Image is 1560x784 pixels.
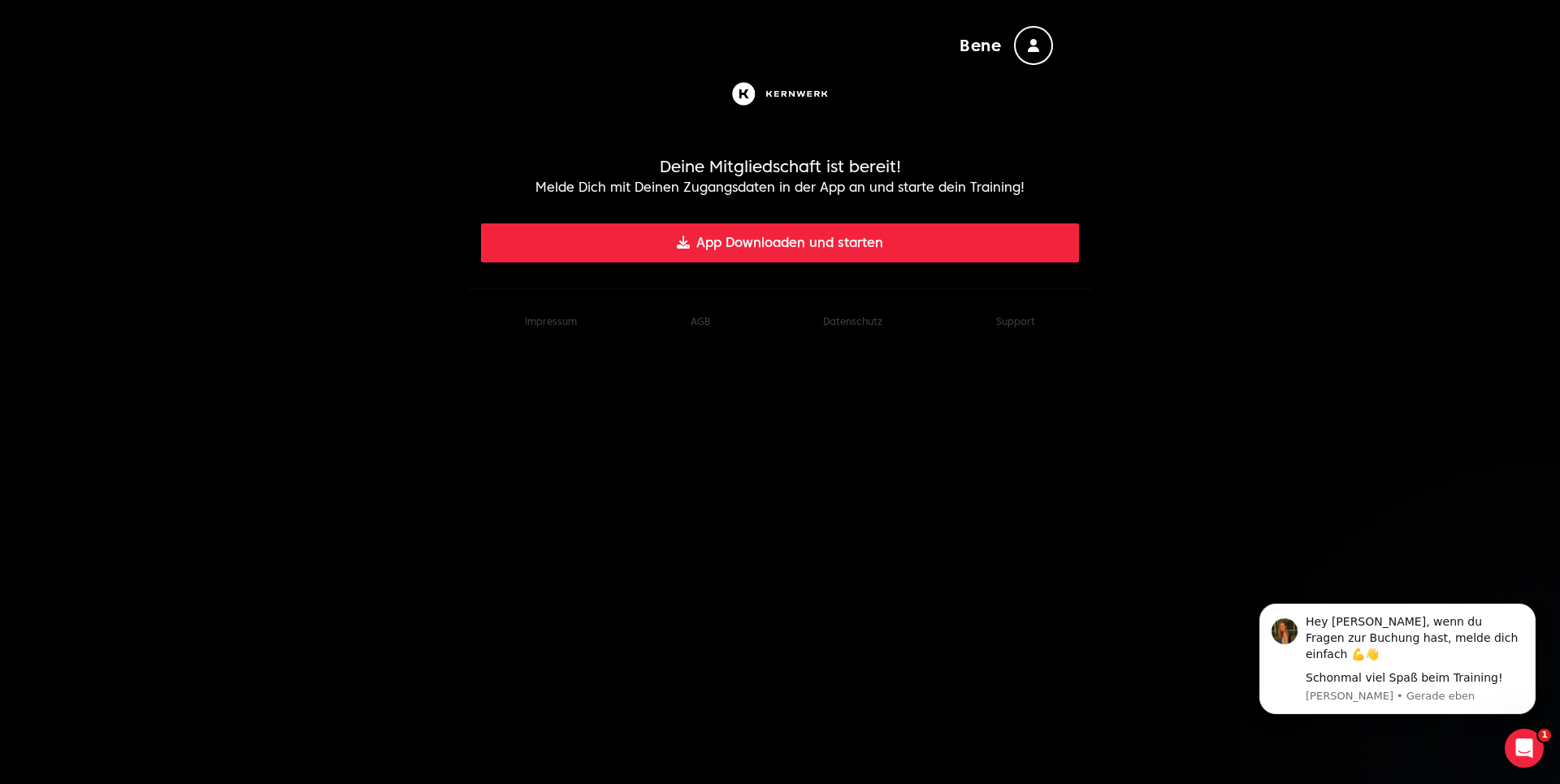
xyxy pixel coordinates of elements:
button: Support [996,315,1035,328]
button: App Downloaden und starten [481,223,1079,262]
span: 1 [1538,729,1551,742]
iframe: Intercom live chat [1505,729,1544,768]
img: Kernwerk® [728,78,832,110]
iframe: Intercom notifications Nachricht [1235,600,1560,776]
a: AGB [691,315,710,327]
span: Bene [960,34,1001,57]
a: Datenschutz [823,315,882,327]
h1: Deine Mitgliedschaft ist bereit! [481,155,1079,178]
p: Melde Dich mit Deinen Zugangsdaten in der App an und starte dein Training! [481,178,1079,197]
a: Impressum [525,315,577,327]
button: Bene [960,26,1053,65]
